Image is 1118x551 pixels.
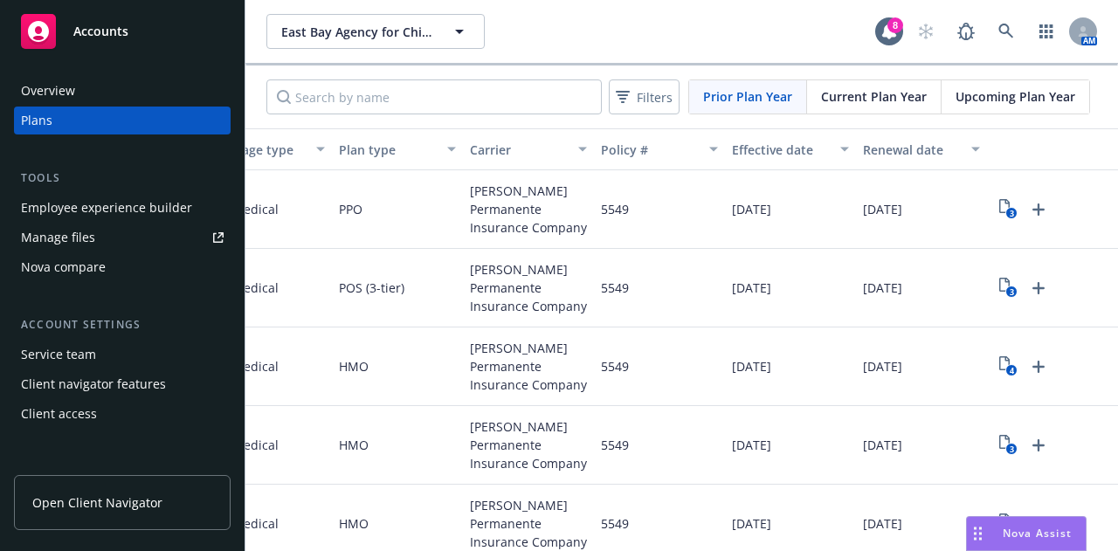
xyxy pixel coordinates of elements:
span: [DATE] [732,279,771,297]
span: HMO [339,357,369,375]
a: Upload Plan Documents [1025,196,1052,224]
a: Upload Plan Documents [1025,274,1052,302]
text: 4 [1009,365,1013,376]
span: POS (3-tier) [339,279,404,297]
a: Client access [14,400,231,428]
div: Tools [14,169,231,187]
div: Manage files [21,224,95,251]
span: [DATE] [863,357,902,375]
span: Accounts [73,24,128,38]
span: 5549 [601,514,629,533]
a: View Plan Documents [994,274,1022,302]
a: Employee experience builder [14,194,231,222]
div: Overview [21,77,75,105]
a: Nova compare [14,253,231,281]
span: HMO [339,436,369,454]
a: Manage files [14,224,231,251]
a: Upload Plan Documents [1025,510,1052,538]
a: Upload Plan Documents [1025,431,1052,459]
button: Policy # [594,128,725,170]
text: 3 [1009,208,1013,219]
span: [PERSON_NAME] Permanente Insurance Company [470,417,587,472]
span: Medical [232,200,279,218]
a: Report a Bug [949,14,983,49]
span: 5549 [601,279,629,297]
div: Client access [21,400,97,428]
span: [DATE] [732,200,771,218]
text: 3 [1009,286,1013,298]
button: Filters [609,79,680,114]
span: [DATE] [863,514,902,533]
a: Switch app [1029,14,1064,49]
span: [DATE] [732,436,771,454]
a: Plans [14,107,231,134]
span: 5549 [601,357,629,375]
div: Coverage type [208,141,306,159]
span: Open Client Navigator [32,493,162,512]
button: Coverage type [201,128,332,170]
span: Medical [232,514,279,533]
span: Filters [612,85,676,110]
div: Effective date [732,141,830,159]
a: View Plan Documents [994,431,1022,459]
a: View Plan Documents [994,353,1022,381]
div: Carrier [470,141,568,159]
span: HMO [339,514,369,533]
span: [DATE] [863,200,902,218]
div: Client navigator features [21,370,166,398]
div: Service team [21,341,96,368]
div: Employee experience builder [21,194,192,222]
div: Plan type [339,141,437,159]
div: Account settings [14,316,231,334]
a: View Plan Documents [994,510,1022,538]
text: 3 [1009,444,1013,455]
span: 5549 [601,436,629,454]
button: Plan type [332,128,463,170]
a: Search [989,14,1024,49]
button: Effective date [725,128,856,170]
a: Accounts [14,7,231,56]
span: [PERSON_NAME] Permanente Insurance Company [470,496,587,551]
a: Client navigator features [14,370,231,398]
span: [PERSON_NAME] Permanente Insurance Company [470,182,587,237]
a: Service team [14,341,231,368]
span: Nova Assist [1003,526,1072,541]
div: Policy # [601,141,699,159]
span: [DATE] [863,436,902,454]
span: [PERSON_NAME] Permanente Insurance Company [470,339,587,394]
span: East Bay Agency for Children [281,23,432,41]
span: [DATE] [732,514,771,533]
button: Carrier [463,128,594,170]
span: Medical [232,279,279,297]
span: [PERSON_NAME] Permanente Insurance Company [470,260,587,315]
button: Nova Assist [966,516,1087,551]
span: Upcoming Plan Year [956,87,1075,106]
span: Prior Plan Year [703,87,792,106]
div: Plans [21,107,52,134]
a: Upload Plan Documents [1025,353,1052,381]
span: [DATE] [732,357,771,375]
span: Medical [232,436,279,454]
span: 5549 [601,200,629,218]
a: View Plan Documents [994,196,1022,224]
div: 8 [887,17,903,33]
span: PPO [339,200,362,218]
div: Nova compare [21,253,106,281]
span: Current Plan Year [821,87,927,106]
div: Drag to move [967,517,989,550]
a: Overview [14,77,231,105]
a: Start snowing [908,14,943,49]
button: East Bay Agency for Children [266,14,485,49]
button: Renewal date [856,128,987,170]
input: Search by name [266,79,602,114]
span: Medical [232,357,279,375]
div: Renewal date [863,141,961,159]
span: [DATE] [863,279,902,297]
span: Filters [637,88,673,107]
